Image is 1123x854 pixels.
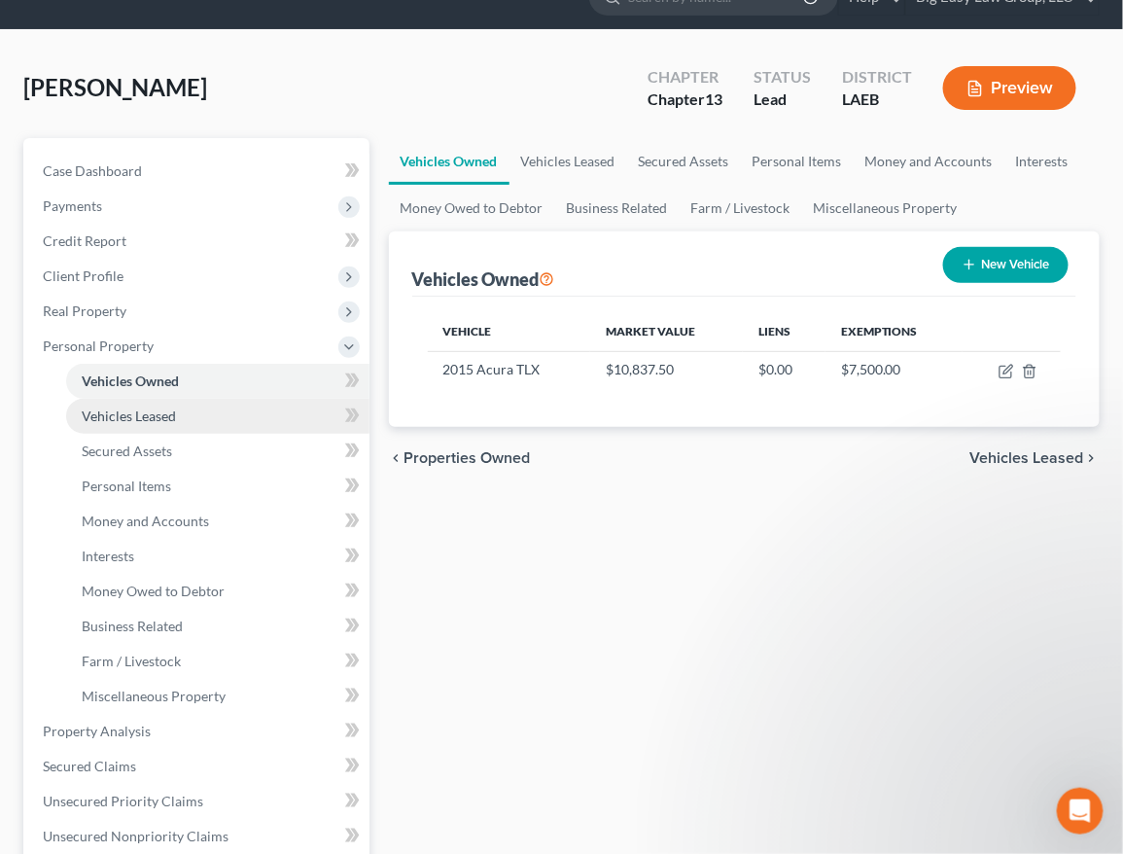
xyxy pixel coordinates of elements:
[43,723,151,739] span: Property Analysis
[743,312,825,351] th: Liens
[1084,450,1100,466] i: chevron_right
[680,185,802,231] a: Farm / Livestock
[66,644,369,679] a: Farm / Livestock
[754,89,811,111] div: Lead
[55,11,87,42] img: Profile image for Emma
[27,819,369,854] a: Unsecured Nonpriority Claims
[31,559,184,571] div: [PERSON_NAME] • [DATE]
[82,443,172,459] span: Secured Assets
[27,714,369,749] a: Property Analysis
[754,66,811,89] div: Status
[17,596,372,629] textarea: Message…
[43,232,126,249] span: Credit Report
[842,89,912,111] div: LAEB
[509,138,627,185] a: Vehicles Leased
[31,429,303,467] div: If these filings are urgent, please file directly with the court.
[1057,788,1104,835] iframe: Intercom live chat
[46,365,303,419] li: Wait at least before attempting again (to allow MFA to reset on the court’s site)
[82,478,171,494] span: Personal Items
[16,91,319,555] div: Important Filing UpdateOur team has been actively rolling out updates to address issues associate...
[842,66,912,89] div: District
[82,653,181,669] span: Farm / Livestock
[1004,138,1080,185] a: Interests
[389,138,509,185] a: Vehicles Owned
[66,504,369,539] a: Money and Accounts
[43,758,136,774] span: Secured Claims
[23,73,207,101] span: [PERSON_NAME]
[66,574,369,609] a: Money Owed to Debtor
[404,450,531,466] span: Properties Owned
[66,469,369,504] a: Personal Items
[555,185,680,231] a: Business Related
[428,351,590,388] td: 2015 Acura TLX
[82,373,179,389] span: Vehicles Owned
[333,629,365,660] button: Send a message…
[389,185,555,231] a: Money Owed to Debtor
[428,312,590,351] th: Vehicle
[943,66,1076,110] button: Preview
[590,351,743,388] td: $10,837.50
[648,89,722,111] div: Chapter
[627,138,741,185] a: Secured Assets
[648,66,722,89] div: Chapter
[82,618,183,634] span: Business Related
[66,539,369,574] a: Interests
[970,450,1100,466] button: Vehicles Leased chevron_right
[31,132,303,266] div: Our team has been actively rolling out updates to address issues associated with the recent MFA u...
[66,434,369,469] a: Secured Assets
[31,275,303,333] div: If you encounter an error when filing, please take the following steps before trying to file again:
[66,399,369,434] a: Vehicles Leased
[27,154,369,189] a: Case Dashboard
[82,583,225,599] span: Money Owed to Debtor
[389,450,404,466] i: chevron_left
[27,784,369,819] a: Unsecured Priority Claims
[304,8,341,45] button: Home
[27,749,369,784] a: Secured Claims
[82,688,226,704] span: Miscellaneous Property
[16,91,373,598] div: Emma says…
[92,637,108,653] button: Gif picker
[61,637,77,653] button: Emoji picker
[27,224,369,259] a: Credit Report
[66,679,369,714] a: Miscellaneous Property
[82,513,209,529] span: Money and Accounts
[31,104,216,120] b: Important Filing Update
[389,450,531,466] button: chevron_left Properties Owned
[123,637,139,653] button: Start recording
[66,609,369,644] a: Business Related
[705,89,722,108] span: 13
[825,351,963,388] td: $7,500.00
[802,185,969,231] a: Miscellaneous Property
[970,450,1084,466] span: Vehicles Leased
[82,408,176,424] span: Vehicles Leased
[46,342,303,361] li: Refresh your browser
[743,351,825,388] td: $0.00
[94,10,221,24] h1: [PERSON_NAME]
[43,162,142,179] span: Case Dashboard
[43,302,126,319] span: Real Property
[943,247,1069,283] button: New Vehicle
[66,364,369,399] a: Vehicles Owned
[13,8,50,45] button: go back
[341,8,376,43] div: Close
[412,267,555,291] div: Vehicles Owned
[43,267,123,284] span: Client Profile
[43,828,228,844] span: Unsecured Nonpriority Claims
[94,24,133,44] p: Active
[131,366,247,381] b: 10 full minutes
[590,312,743,351] th: Market Value
[82,548,134,564] span: Interests
[30,637,46,653] button: Upload attachment
[825,312,963,351] th: Exemptions
[43,338,154,354] span: Personal Property
[854,138,1004,185] a: Money and Accounts
[43,793,203,809] span: Unsecured Priority Claims
[31,477,303,534] div: We’ll continue monitoring this closely and will share updates as soon as more information is avai...
[43,197,102,214] span: Payments
[741,138,854,185] a: Personal Items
